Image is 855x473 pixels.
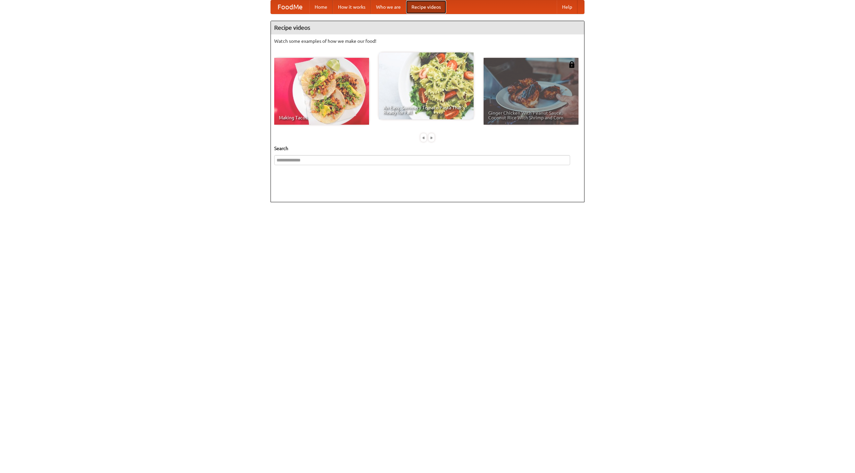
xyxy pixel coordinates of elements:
div: « [420,133,426,142]
h4: Recipe videos [271,21,584,34]
a: FoodMe [271,0,309,14]
a: An Easy, Summery Tomato Pasta That's Ready for Fall [379,52,474,119]
a: Home [309,0,333,14]
a: Who we are [371,0,406,14]
p: Watch some examples of how we make our food! [274,38,581,44]
span: An Easy, Summery Tomato Pasta That's Ready for Fall [383,105,469,115]
a: Recipe videos [406,0,446,14]
img: 483408.png [568,61,575,68]
a: How it works [333,0,371,14]
a: Making Tacos [274,58,369,125]
h5: Search [274,145,581,152]
div: » [429,133,435,142]
span: Making Tacos [279,115,364,120]
a: Help [557,0,577,14]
